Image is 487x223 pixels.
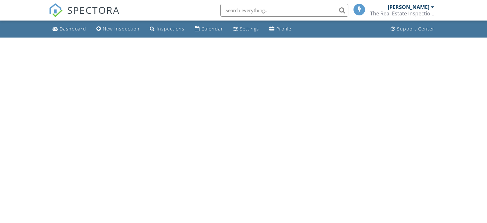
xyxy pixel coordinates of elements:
[276,26,291,32] div: Profile
[60,26,86,32] div: Dashboard
[50,23,89,35] a: Dashboard
[157,26,184,32] div: Inspections
[67,3,120,17] span: SPECTORA
[220,4,348,17] input: Search everything...
[201,26,223,32] div: Calendar
[388,4,429,10] div: [PERSON_NAME]
[388,23,437,35] a: Support Center
[94,23,142,35] a: New Inspection
[370,10,434,17] div: The Real Estate Inspection Company
[49,3,63,17] img: The Best Home Inspection Software - Spectora
[49,9,120,22] a: SPECTORA
[397,26,434,32] div: Support Center
[147,23,187,35] a: Inspections
[103,26,140,32] div: New Inspection
[240,26,259,32] div: Settings
[192,23,226,35] a: Calendar
[267,23,294,35] a: Profile
[231,23,262,35] a: Settings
